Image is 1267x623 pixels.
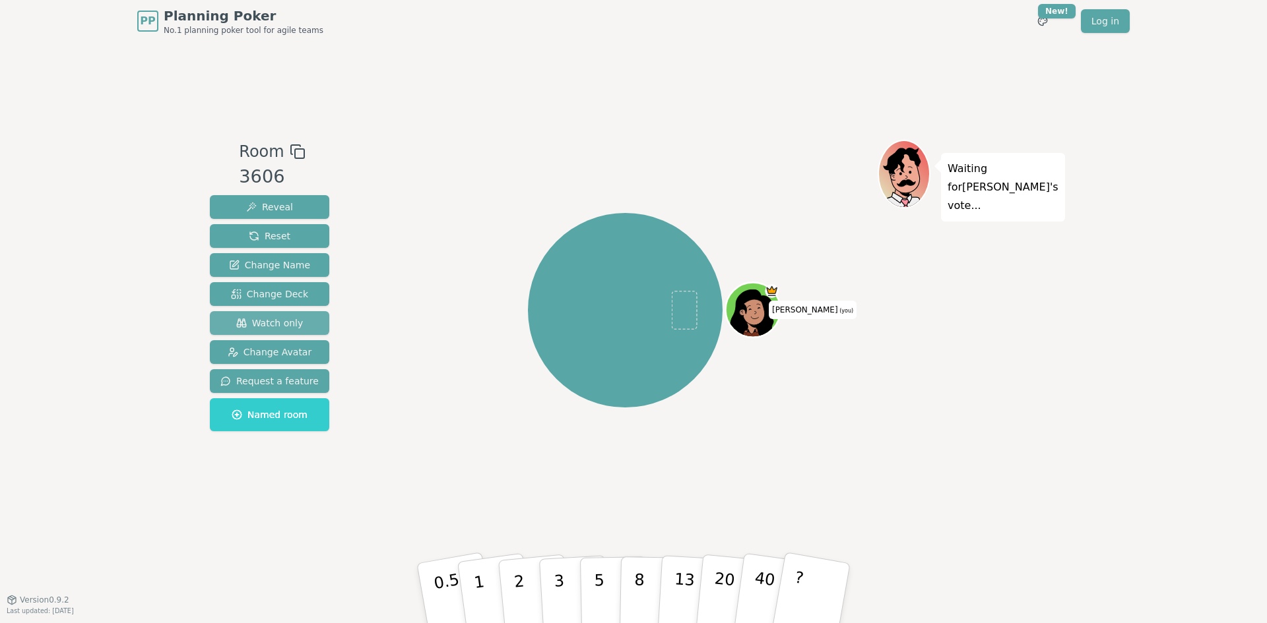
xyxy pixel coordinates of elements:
[7,595,69,605] button: Version0.9.2
[220,374,319,388] span: Request a feature
[210,311,329,335] button: Watch only
[1038,4,1076,18] div: New!
[20,595,69,605] span: Version 0.9.2
[236,316,304,330] span: Watch only
[246,200,293,214] span: Reveal
[727,284,779,336] button: Click to change your avatar
[249,229,290,243] span: Reset
[137,7,323,36] a: PPPlanning PokerNo.1 planning poker tool for agile teams
[140,13,155,29] span: PP
[232,408,308,421] span: Named room
[210,282,329,306] button: Change Deck
[769,301,857,319] span: Click to change your name
[765,284,779,298] span: Pamela is the host
[231,287,308,301] span: Change Deck
[210,195,329,219] button: Reveal
[1031,9,1055,33] button: New!
[210,253,329,277] button: Change Name
[210,369,329,393] button: Request a feature
[1081,9,1130,33] a: Log in
[210,340,329,364] button: Change Avatar
[164,25,323,36] span: No.1 planning poker tool for agile teams
[7,607,74,614] span: Last updated: [DATE]
[838,308,854,314] span: (you)
[239,140,284,163] span: Room
[228,345,312,359] span: Change Avatar
[210,398,329,431] button: Named room
[229,258,310,272] span: Change Name
[164,7,323,25] span: Planning Poker
[239,163,305,191] div: 3606
[210,224,329,248] button: Reset
[948,160,1058,215] p: Waiting for [PERSON_NAME] 's vote...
